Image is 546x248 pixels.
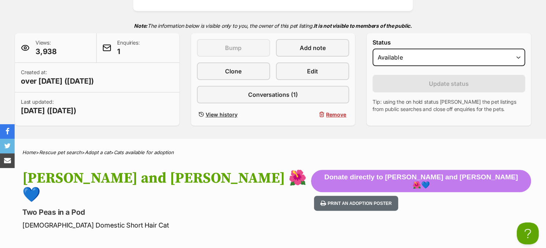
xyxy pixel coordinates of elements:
[314,196,398,211] button: Print an adoption poster
[197,62,270,80] a: Clone
[22,207,311,217] p: Two Peas in a Pod
[307,67,318,76] span: Edit
[85,149,111,155] a: Adopt a cat
[197,39,270,57] button: Bump
[373,39,525,46] label: Status
[206,111,238,118] span: View history
[114,149,174,155] a: Cats available for adoption
[276,39,349,57] a: Add note
[102,0,109,6] img: iconc.png
[21,98,76,116] p: Last updated:
[21,76,94,86] span: over [DATE] ([DATE])
[15,18,531,33] p: The information below is visible only to you, the owner of this pet listing.
[326,111,346,118] span: Remove
[429,79,469,88] span: Update status
[35,46,57,57] span: 3,938
[225,43,242,52] span: Bump
[103,1,109,7] img: consumer-privacy-logo.png
[248,90,298,99] span: Conversations (1)
[35,39,57,57] p: Views:
[22,149,36,155] a: Home
[134,23,147,29] strong: Note:
[39,149,82,155] a: Rescue pet search
[1,1,7,7] img: consumer-privacy-logo.png
[276,109,349,120] button: Remove
[22,170,311,203] h1: [PERSON_NAME] and [PERSON_NAME] 🌺💙
[300,43,326,52] span: Add note
[22,220,311,230] p: [DEMOGRAPHIC_DATA] Domestic Short Hair Cat
[517,222,539,244] iframe: Help Scout Beacon - Open
[4,150,542,155] div: > > >
[276,62,349,80] a: Edit
[314,23,412,29] strong: It is not visible to members of the public.
[117,46,139,57] span: 1
[373,75,525,92] button: Update status
[225,67,242,76] span: Clone
[311,170,531,192] button: Donate directly to [PERSON_NAME] and [PERSON_NAME] 🌺💙
[21,106,76,116] span: [DATE] ([DATE])
[102,1,110,7] a: Privacy Notification
[117,39,139,57] p: Enquiries:
[21,69,94,86] p: Created at:
[373,98,525,113] p: Tip: using the on hold status [PERSON_NAME] the pet listings from public searches and close off e...
[197,109,270,120] a: View history
[197,86,349,103] a: Conversations (1)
